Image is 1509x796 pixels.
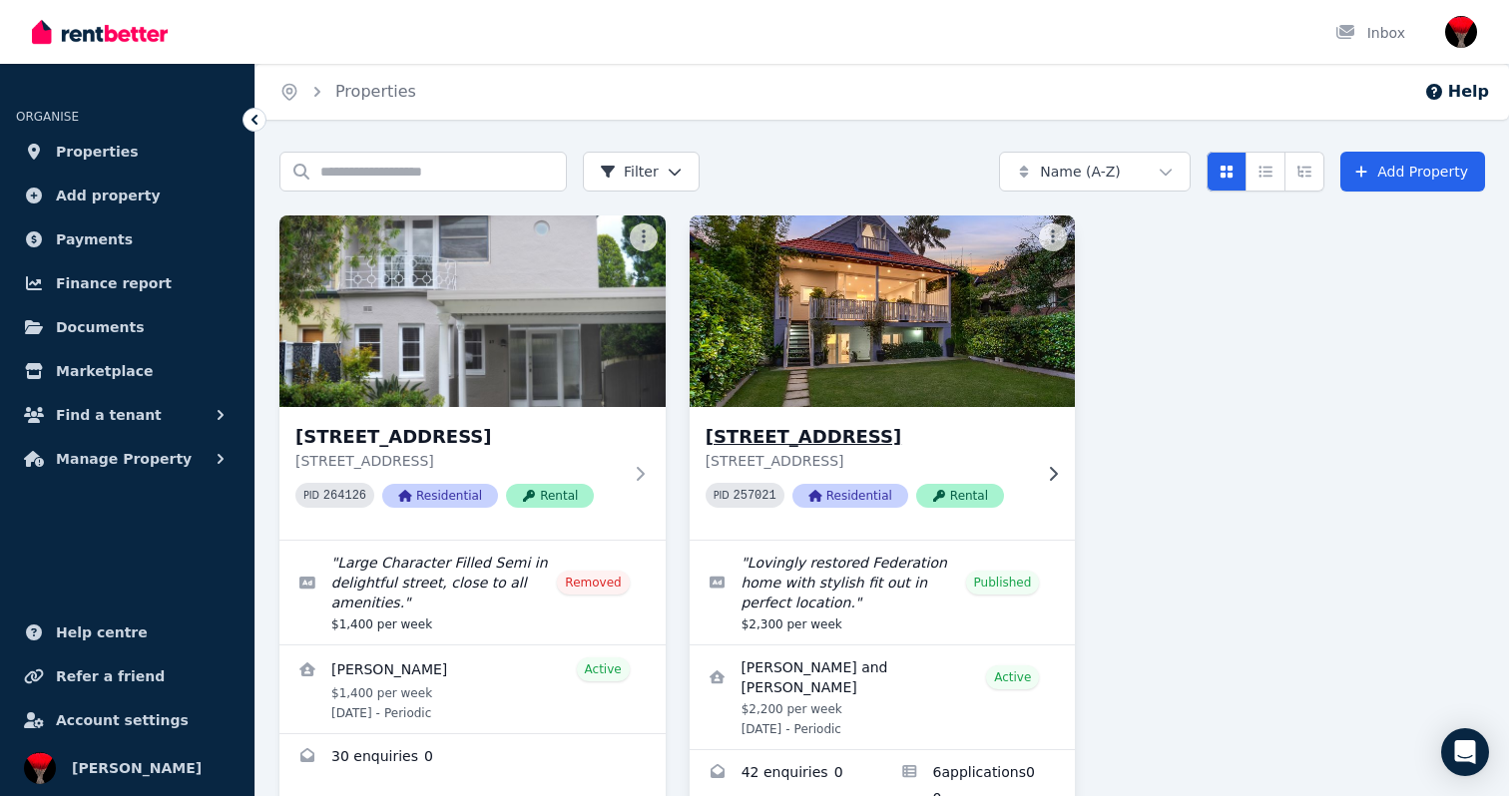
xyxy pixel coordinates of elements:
[600,162,659,182] span: Filter
[56,271,172,295] span: Finance report
[690,645,1076,749] a: View details for Anna Henry and Christopher Monsted
[56,359,153,383] span: Marketplace
[690,215,1076,540] a: 73 Bellevue Street, Cammeray[STREET_ADDRESS][STREET_ADDRESS]PID 257021ResidentialRental
[706,423,1032,451] h3: [STREET_ADDRESS]
[16,656,239,696] a: Refer a friend
[1284,152,1324,192] button: Expanded list view
[734,489,776,503] code: 257021
[1424,80,1489,104] button: Help
[279,541,666,644] a: Edit listing: Large Character Filled Semi in delightful street, close to all amenities.
[16,439,239,479] button: Manage Property
[16,351,239,391] a: Marketplace
[16,176,239,215] a: Add property
[295,451,622,471] p: [STREET_ADDRESS]
[16,263,239,303] a: Finance report
[916,484,1004,508] span: Rental
[56,447,192,471] span: Manage Property
[1207,152,1247,192] button: Card view
[630,223,658,251] button: More options
[792,484,908,508] span: Residential
[56,227,133,251] span: Payments
[706,451,1032,471] p: [STREET_ADDRESS]
[72,756,202,780] span: [PERSON_NAME]
[323,489,366,503] code: 264126
[999,152,1191,192] button: Name (A-Z)
[295,423,622,451] h3: [STREET_ADDRESS]
[56,140,139,164] span: Properties
[56,620,148,644] span: Help centre
[303,490,319,501] small: PID
[279,734,666,782] a: Enquiries for 37 Cammeray Road, Cammeray
[16,612,239,652] a: Help centre
[16,307,239,347] a: Documents
[382,484,498,508] span: Residential
[16,700,239,740] a: Account settings
[16,219,239,259] a: Payments
[56,403,162,427] span: Find a tenant
[56,708,189,732] span: Account settings
[56,184,161,207] span: Add property
[506,484,594,508] span: Rental
[56,664,165,688] span: Refer a friend
[690,541,1076,644] a: Edit listing: Lovingly restored Federation home with stylish fit out in perfect location.
[680,210,1085,412] img: 73 Bellevue Street, Cammeray
[279,645,666,733] a: View details for David Lowder
[16,110,79,124] span: ORGANISE
[56,315,145,339] span: Documents
[714,490,730,501] small: PID
[24,752,56,784] img: Paul Levrier
[1335,23,1405,43] div: Inbox
[335,82,416,101] a: Properties
[1207,152,1324,192] div: View options
[1246,152,1285,192] button: Compact list view
[1441,728,1489,776] div: Open Intercom Messenger
[1040,162,1121,182] span: Name (A-Z)
[32,17,168,47] img: RentBetter
[255,64,440,120] nav: Breadcrumb
[1445,16,1477,48] img: Paul Levrier
[1340,152,1485,192] a: Add Property
[16,132,239,172] a: Properties
[16,395,239,435] button: Find a tenant
[1039,223,1067,251] button: More options
[279,215,666,540] a: 37 Cammeray Road, Cammeray[STREET_ADDRESS][STREET_ADDRESS]PID 264126ResidentialRental
[583,152,700,192] button: Filter
[279,215,666,407] img: 37 Cammeray Road, Cammeray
